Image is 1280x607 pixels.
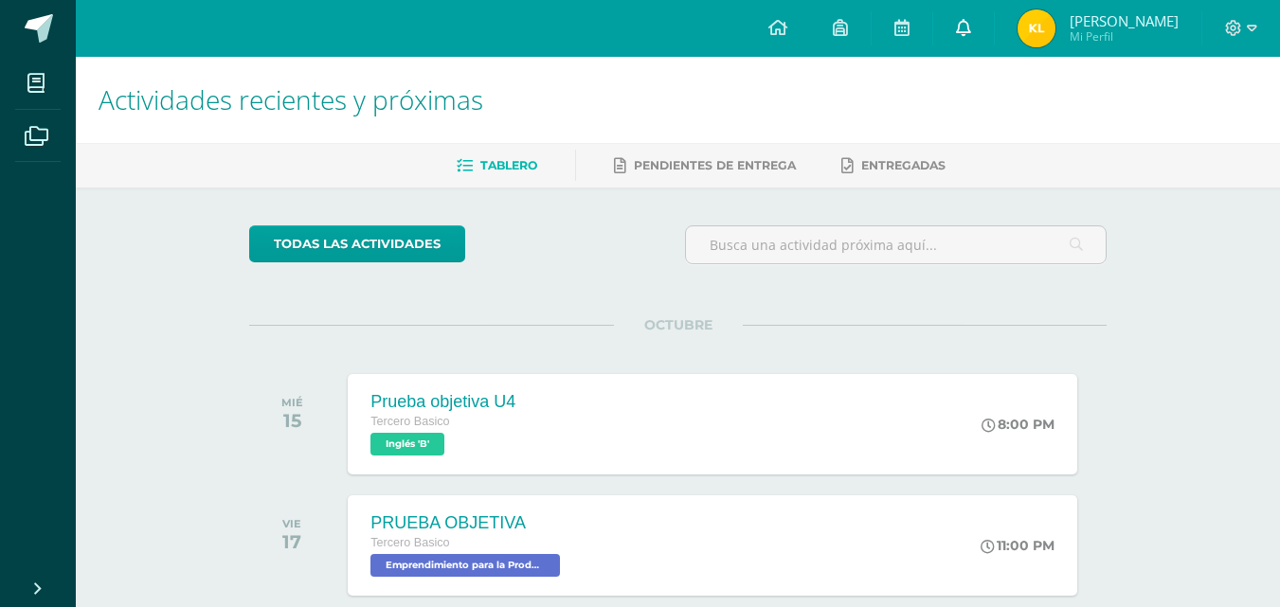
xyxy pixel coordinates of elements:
span: Tercero Basico [370,536,449,549]
a: Entregadas [841,151,946,181]
div: 11:00 PM [981,537,1055,554]
span: Tercero Basico [370,415,449,428]
img: 5366df5bd24d28d45c968ba959c7cfae.png [1018,9,1055,47]
span: Tablero [480,158,537,172]
div: 15 [281,409,303,432]
div: VIE [282,517,301,530]
span: Actividades recientes y próximas [99,81,483,117]
a: Tablero [457,151,537,181]
span: Inglés 'B' [370,433,444,455]
div: 17 [282,530,301,553]
span: OCTUBRE [614,316,743,333]
a: Pendientes de entrega [614,151,796,181]
span: Pendientes de entrega [634,158,796,172]
span: [PERSON_NAME] [1070,11,1179,30]
div: 8:00 PM [982,416,1055,433]
span: Emprendimiento para la Productividad 'B' [370,554,560,577]
div: Prueba objetiva U4 [370,392,515,412]
div: PRUEBA OBJETIVA [370,513,565,533]
div: MIÉ [281,396,303,409]
input: Busca una actividad próxima aquí... [686,226,1106,263]
a: todas las Actividades [249,225,465,262]
span: Mi Perfil [1070,28,1179,45]
span: Entregadas [861,158,946,172]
